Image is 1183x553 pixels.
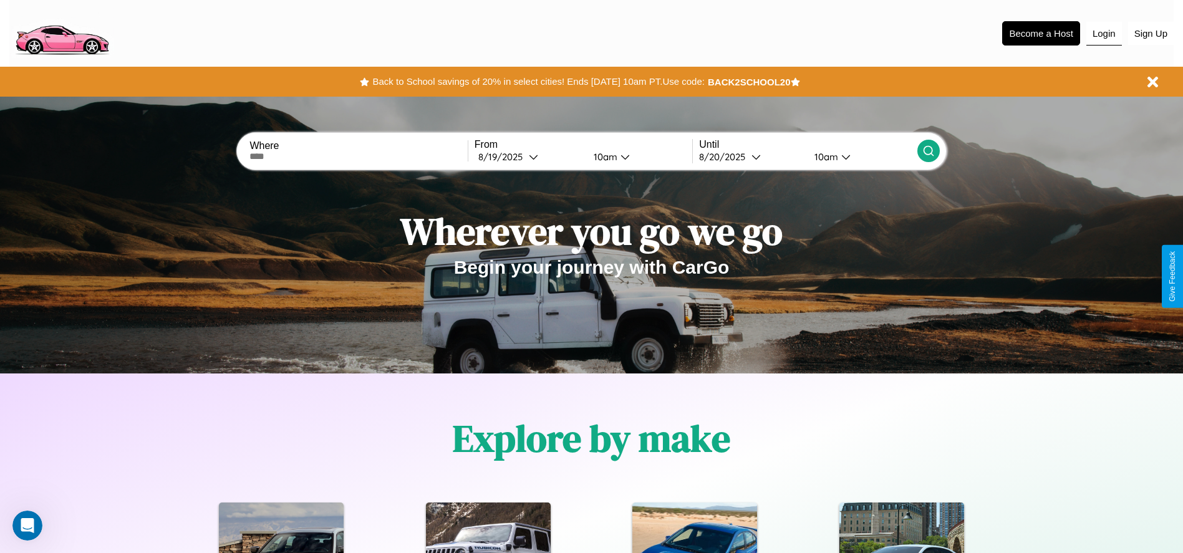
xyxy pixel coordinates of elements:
button: Sign Up [1128,22,1174,45]
button: 8/19/2025 [475,150,584,163]
button: Login [1086,22,1122,46]
label: Where [249,140,467,151]
div: 10am [808,151,841,163]
img: logo [9,6,114,58]
div: 10am [587,151,620,163]
button: 10am [584,150,693,163]
label: Until [699,139,917,150]
iframe: Intercom live chat [12,511,42,541]
label: From [475,139,692,150]
button: 10am [804,150,917,163]
div: Give Feedback [1168,251,1177,302]
button: Back to School savings of 20% in select cities! Ends [DATE] 10am PT.Use code: [369,73,707,90]
div: 8 / 20 / 2025 [699,151,751,163]
button: Become a Host [1002,21,1080,46]
h1: Explore by make [453,413,730,464]
div: 8 / 19 / 2025 [478,151,529,163]
b: BACK2SCHOOL20 [708,77,791,87]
